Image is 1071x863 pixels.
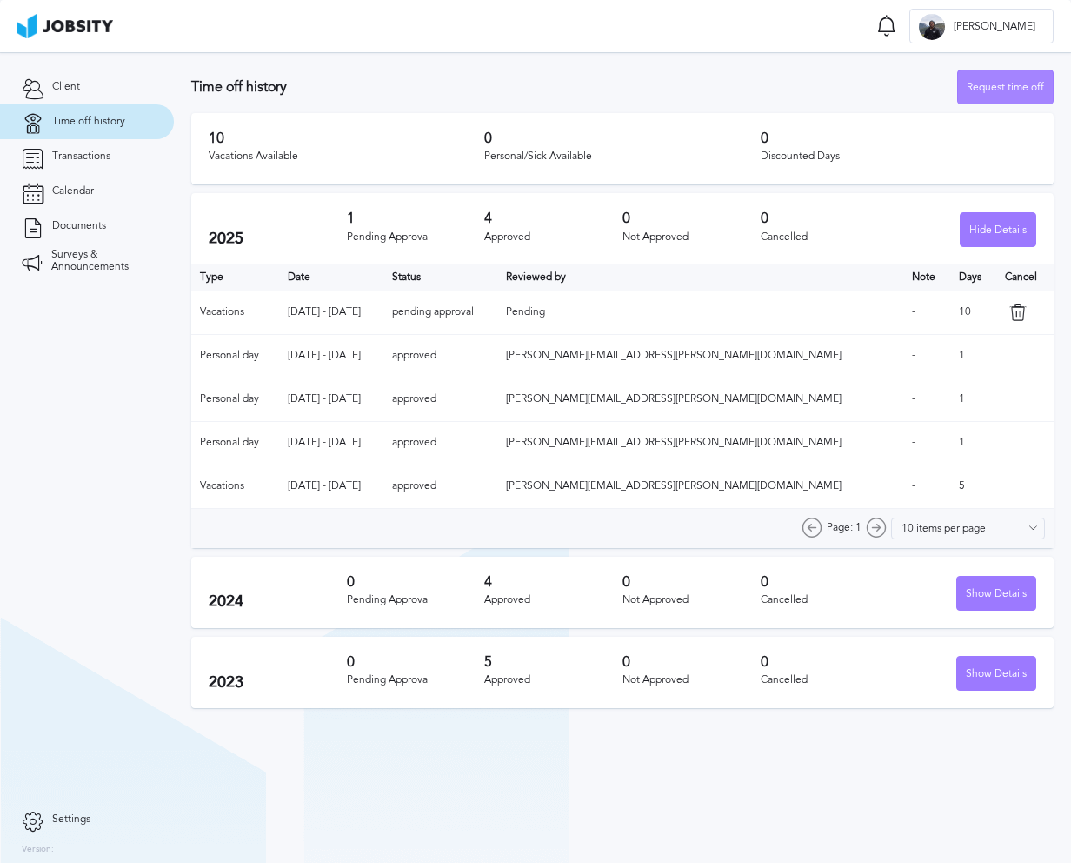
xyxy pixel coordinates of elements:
td: pending approval [383,291,497,334]
td: Personal day [191,378,279,421]
span: - [912,305,915,318]
td: Personal day [191,421,279,465]
th: Toggle SortBy [497,264,903,291]
td: [DATE] - [DATE] [279,421,383,465]
span: Page: 1 [827,522,861,534]
span: Client [52,81,80,93]
div: Pending Approval [347,231,485,244]
td: approved [383,465,497,508]
h3: 0 [622,211,761,226]
div: Vacations Available [209,151,484,163]
label: Version: [22,845,54,855]
h3: Time off history [191,79,957,95]
h2: 2023 [209,673,347,692]
div: Hide Details [961,213,1035,248]
h3: 0 [622,574,761,590]
td: approved [383,334,497,378]
h3: 1 [347,211,485,226]
img: ab4bad089aa723f57921c736e9817d99.png [17,14,113,38]
h3: 10 [209,130,484,146]
th: Toggle SortBy [279,264,383,291]
td: [DATE] - [DATE] [279,291,383,334]
button: Show Details [956,656,1036,691]
th: Cancel [996,264,1054,291]
span: Surveys & Announcements [51,249,152,273]
td: Personal day [191,334,279,378]
span: Time off history [52,116,125,128]
div: Approved [484,594,622,606]
span: Settings [52,813,90,826]
td: 1 [950,334,996,378]
div: Show Details [957,577,1035,612]
h3: 4 [484,211,622,226]
span: - [912,392,915,405]
h3: 5 [484,654,622,670]
h3: 0 [761,574,899,590]
span: [PERSON_NAME][EMAIL_ADDRESS][PERSON_NAME][DOMAIN_NAME] [506,392,841,405]
div: Not Approved [622,674,761,686]
h3: 0 [484,130,760,146]
h3: 4 [484,574,622,590]
span: Calendar [52,185,94,197]
span: Documents [52,220,106,232]
div: Cancelled [761,231,899,244]
th: Toggle SortBy [903,264,950,291]
button: Show Details [956,576,1036,611]
td: Vacations [191,291,279,334]
span: - [912,479,915,492]
span: [PERSON_NAME][EMAIL_ADDRESS][PERSON_NAME][DOMAIN_NAME] [506,479,841,492]
td: 10 [950,291,996,334]
h3: 0 [761,130,1036,146]
div: Approved [484,231,622,244]
span: Pending [506,305,545,318]
div: Discounted Days [761,151,1036,163]
h3: 0 [761,654,899,670]
div: Cancelled [761,594,899,606]
div: A [919,14,945,40]
td: [DATE] - [DATE] [279,334,383,378]
h3: 0 [761,211,899,226]
span: - [912,349,915,361]
span: [PERSON_NAME] [945,21,1044,33]
td: 1 [950,378,996,421]
h2: 2025 [209,230,347,248]
div: Cancelled [761,674,899,686]
td: 5 [950,465,996,508]
span: [PERSON_NAME][EMAIL_ADDRESS][PERSON_NAME][DOMAIN_NAME] [506,436,841,448]
h2: 2024 [209,592,347,611]
th: Type [191,264,279,291]
button: Hide Details [960,212,1036,247]
td: [DATE] - [DATE] [279,465,383,508]
td: approved [383,421,497,465]
button: Request time off [957,70,1054,104]
span: Transactions [52,151,110,163]
div: Approved [484,674,622,686]
h3: 0 [347,654,485,670]
th: Days [950,264,996,291]
th: Toggle SortBy [383,264,497,291]
h3: 0 [622,654,761,670]
td: 1 [950,421,996,465]
span: - [912,436,915,448]
div: Request time off [958,70,1053,105]
div: Pending Approval [347,594,485,606]
div: Pending Approval [347,674,485,686]
td: approved [383,378,497,421]
div: Not Approved [622,231,761,244]
td: Vacations [191,465,279,508]
button: A[PERSON_NAME] [909,9,1054,43]
h3: 0 [347,574,485,590]
div: Personal/Sick Available [484,151,760,163]
div: Show Details [957,657,1035,692]
td: [DATE] - [DATE] [279,378,383,421]
div: Not Approved [622,594,761,606]
span: [PERSON_NAME][EMAIL_ADDRESS][PERSON_NAME][DOMAIN_NAME] [506,349,841,361]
